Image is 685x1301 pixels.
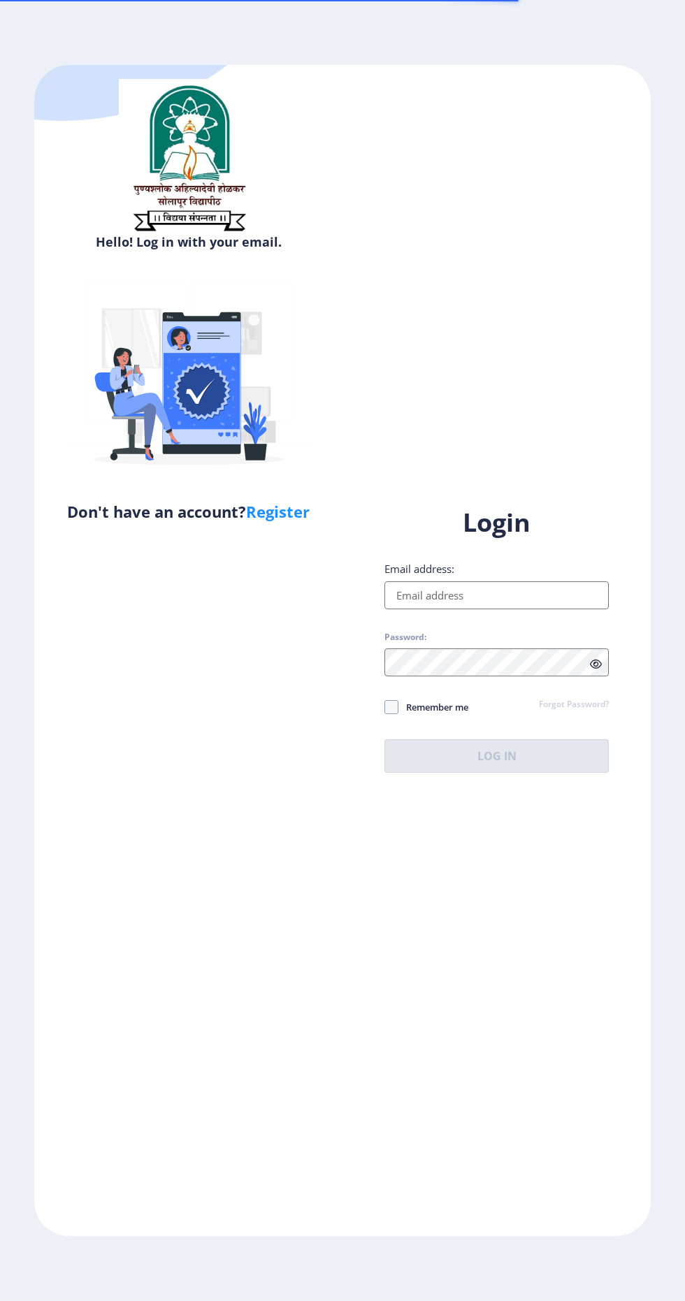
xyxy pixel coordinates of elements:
[384,632,426,643] label: Password:
[384,739,609,773] button: Log In
[45,500,332,523] h5: Don't have an account?
[384,506,609,539] h1: Login
[539,699,609,711] a: Forgot Password?
[45,233,332,250] h6: Hello! Log in with your email.
[246,501,310,522] a: Register
[398,699,468,715] span: Remember me
[119,79,259,237] img: sulogo.png
[384,562,454,576] label: Email address:
[384,581,609,609] input: Email address
[66,256,311,500] img: Verified-rafiki.svg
